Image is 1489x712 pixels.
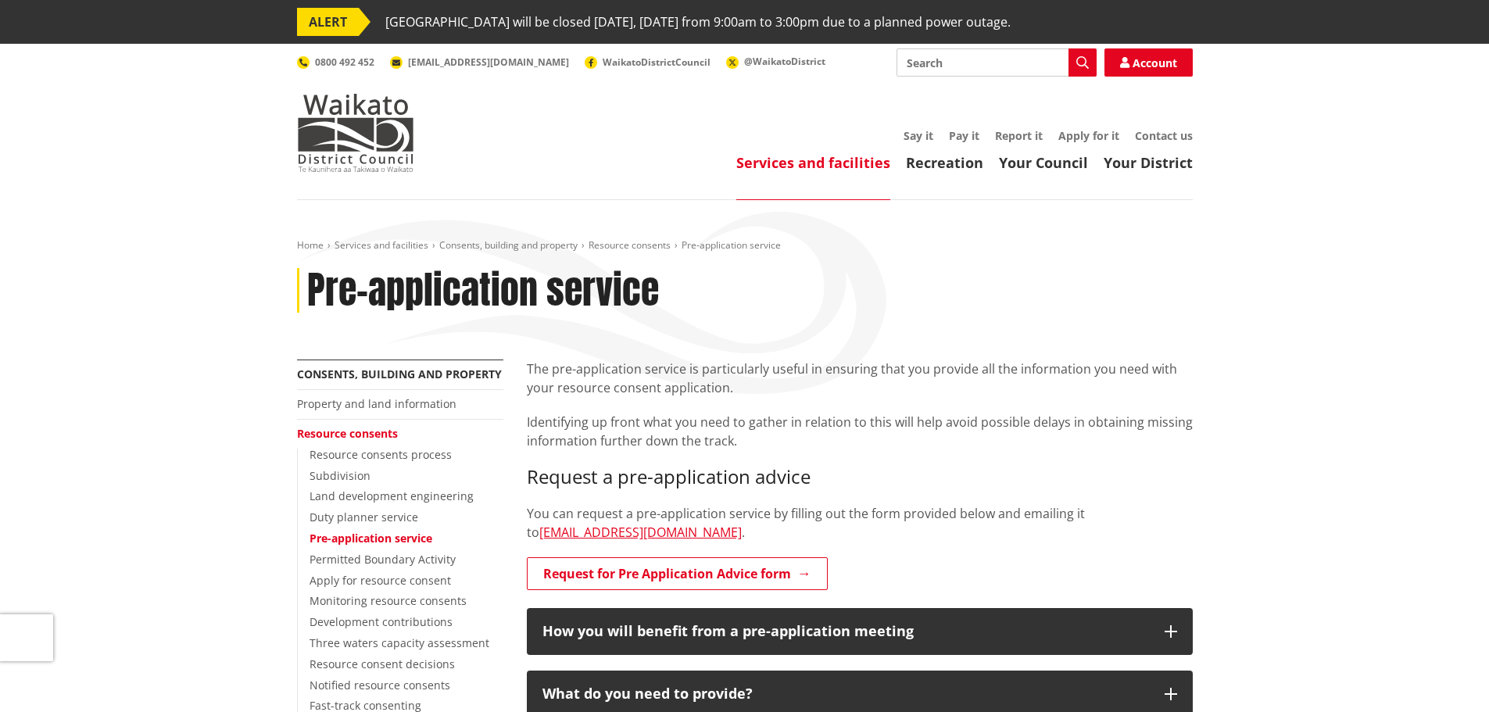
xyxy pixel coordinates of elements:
a: Resource consents [297,426,398,441]
a: Your District [1104,153,1193,172]
a: Consents, building and property [297,367,502,381]
button: How you will benefit from a pre-application meeting [527,608,1193,655]
a: Consents, building and property [439,238,578,252]
h3: Request a pre-application advice [527,466,1193,488]
a: Property and land information [297,396,456,411]
input: Search input [897,48,1097,77]
a: Pre-application service [310,531,432,546]
span: [GEOGRAPHIC_DATA] will be closed [DATE], [DATE] from 9:00am to 3:00pm due to a planned power outage. [385,8,1011,36]
span: ALERT [297,8,359,36]
a: Services and facilities [736,153,890,172]
a: Apply for it [1058,128,1119,143]
h3: How you will benefit from a pre-application meeting [542,624,1149,639]
a: Three waters capacity assessment [310,635,489,650]
a: Account [1104,48,1193,77]
a: Resource consents process [310,447,452,462]
div: What do you need to provide? [542,686,1149,702]
a: Services and facilities [335,238,428,252]
p: You can request a pre-application service by filling out the form provided below and emailing it ... [527,504,1193,542]
a: Resource consents [589,238,671,252]
a: [EMAIL_ADDRESS][DOMAIN_NAME] [539,524,742,541]
nav: breadcrumb [297,239,1193,252]
a: Apply for resource consent [310,573,451,588]
a: Notified resource consents [310,678,450,692]
a: 0800 492 452 [297,55,374,69]
a: Subdivision [310,468,370,483]
a: Pay it [949,128,979,143]
a: Permitted Boundary Activity [310,552,456,567]
h1: Pre-application service [307,268,659,313]
a: Request for Pre Application Advice form [527,557,828,590]
span: WaikatoDistrictCouncil [603,55,710,69]
a: Home [297,238,324,252]
a: Say it [904,128,933,143]
span: 0800 492 452 [315,55,374,69]
a: Duty planner service [310,510,418,524]
a: @WaikatoDistrict [726,55,825,68]
a: WaikatoDistrictCouncil [585,55,710,69]
a: Recreation [906,153,983,172]
img: Waikato District Council - Te Kaunihera aa Takiwaa o Waikato [297,94,414,172]
span: @WaikatoDistrict [744,55,825,68]
span: Pre-application service [682,238,781,252]
p: The pre-application service is particularly useful in ensuring that you provide all the informati... [527,360,1193,397]
a: Monitoring resource consents [310,593,467,608]
span: [EMAIL_ADDRESS][DOMAIN_NAME] [408,55,569,69]
a: Resource consent decisions [310,657,455,671]
p: Identifying up front what you need to gather in relation to this will help avoid possible delays ... [527,413,1193,450]
a: Land development engineering [310,488,474,503]
a: Your Council [999,153,1088,172]
a: Development contributions [310,614,453,629]
a: Report it [995,128,1043,143]
a: Contact us [1135,128,1193,143]
a: [EMAIL_ADDRESS][DOMAIN_NAME] [390,55,569,69]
